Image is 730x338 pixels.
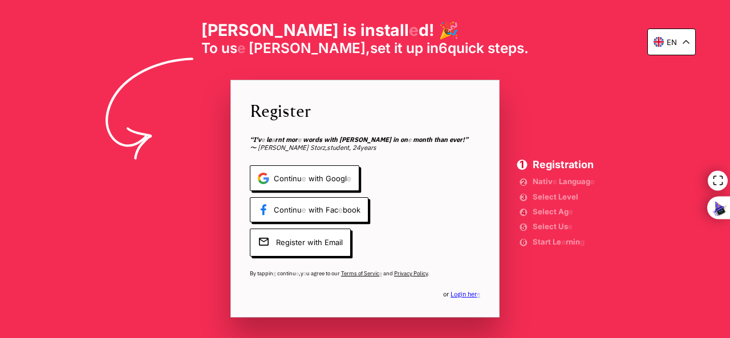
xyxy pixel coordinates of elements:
[451,290,480,298] a: Login here
[250,136,480,152] span: 〜
[306,270,310,277] readpronunciation-span: u
[451,290,466,298] readpronunciation-word: Login
[408,135,411,144] readpronunciation-span: e
[258,143,309,152] readpronunciation-word: [PERSON_NAME]
[468,290,477,298] readpronunciation-span: her
[253,135,261,144] readpronunciation-span: I'v
[302,174,306,183] readpronunciation-span: e
[277,270,296,277] readpronunciation-span: continu
[568,222,573,231] readpronunciation-span: e
[558,207,569,216] readpronunciation-span: Ag
[394,270,428,277] a: Privacy Policy
[566,237,580,246] readpronunciation-span: rnin
[266,135,271,144] readpronunciation-span: le
[325,238,343,247] readpronunciation-word: Email
[561,237,566,246] readpronunciation-span: a
[310,143,325,152] readpronunciation-word: Storz
[580,237,585,246] readpronunciation-span: g
[250,270,256,277] readpronunciation-word: By
[533,222,557,231] readpronunciation-word: Select
[449,135,463,144] readpronunciation-word: ever
[274,174,302,183] readpronunciation-span: Continu
[303,270,306,277] readpronunciation-span: o
[383,270,393,277] readpronunciation-word: and
[339,135,391,144] readpronunciation-word: [PERSON_NAME]
[667,38,677,47] readpronunciation-word: en
[558,222,568,231] readpronunciation-span: Us
[349,143,360,152] readpronunciation-span: , 24
[286,135,298,144] readpronunciation-span: mor
[309,205,323,214] readpronunciation-word: with
[271,135,275,144] readpronunciation-span: a
[364,270,379,277] readpronunciation-span: Servic
[419,20,429,40] readpronunciation-span: d
[257,270,273,277] readpronunciation-span: tappin
[309,174,323,183] readpronunciation-word: with
[201,20,339,40] readpronunciation-word: [PERSON_NAME]
[343,205,360,214] readpronunciation-span: book
[299,270,301,277] readpronunciation-span: ,
[533,158,594,170] readpronunciation-word: Registration
[379,270,382,277] readpronunciation-span: e
[296,270,299,277] readpronunciation-span: e
[276,238,305,247] readpronunciation-word: Register
[394,39,403,56] readpronunciation-word: it
[558,192,578,201] readpronunciation-word: Level
[524,39,529,56] readpronunciation-span: .
[298,135,301,144] readpronunciation-span: e
[559,177,590,186] readpronunciation-span: Languag
[324,135,338,144] readpronunciation-word: with
[341,270,357,277] readpronunciation-word: Terms
[221,39,237,56] readpronunciation-span: us
[326,205,338,214] readpronunciation-span: Fac
[250,270,480,277] span: .
[275,135,284,144] readpronunciation-span: rnt
[311,270,325,277] readpronunciation-word: agree
[338,205,343,214] readpronunciation-span: e
[590,177,595,186] readpronunciation-span: e
[413,270,428,277] readpronunciation-word: Policy
[201,39,218,56] readpronunciation-word: To
[273,270,276,277] readpronunciation-span: g
[250,99,311,121] readpronunciation-word: Register
[326,174,347,183] readpronunciation-span: Googl
[406,39,423,56] readpronunciation-word: up
[533,177,553,186] readpronunciation-span: Nativ
[400,135,408,144] readpronunciation-span: on
[360,143,376,152] readpronunciation-word: years
[301,270,303,277] readpronunciation-span: y
[439,39,448,56] readpronunciation-span: 6
[249,39,366,56] readpronunciation-word: [PERSON_NAME]
[553,237,561,246] readpronunciation-span: Le
[429,20,459,40] readpronunciation-span: ! 🎉
[413,135,432,144] readpronunciation-word: month
[358,270,363,277] readpronunciation-word: of
[274,205,302,214] readpronunciation-span: Continu
[448,39,484,56] readpronunciation-word: quick
[261,135,265,144] readpronunciation-span: e
[303,135,322,144] readpronunciation-word: words
[343,20,356,40] readpronunciation-word: is
[409,20,419,40] readpronunciation-span: e
[569,207,573,216] readpronunciation-span: e
[331,270,340,277] readpronunciation-word: our
[488,39,524,56] readpronunciation-word: steps
[302,205,306,214] readpronunciation-span: e
[237,39,245,56] readpronunciation-span: e
[370,39,391,56] readpronunciation-word: set
[325,143,327,152] readpronunciation-span: ,
[533,237,551,246] readpronunciation-word: Start
[393,135,399,144] readpronunciation-word: in
[327,143,349,152] readpronunciation-word: student
[463,135,468,144] readpronunciation-span: !”
[250,135,253,144] readpronunciation-span: “
[533,192,557,201] readpronunciation-word: Select
[477,290,480,298] readpronunciation-span: e
[443,290,449,298] readpronunciation-word: or
[394,270,412,277] readpronunciation-word: Privacy
[347,174,351,183] readpronunciation-span: e
[427,39,439,56] readpronunciation-word: in
[434,135,448,144] readpronunciation-word: than
[533,207,557,216] readpronunciation-word: Select
[307,238,322,247] readpronunciation-word: with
